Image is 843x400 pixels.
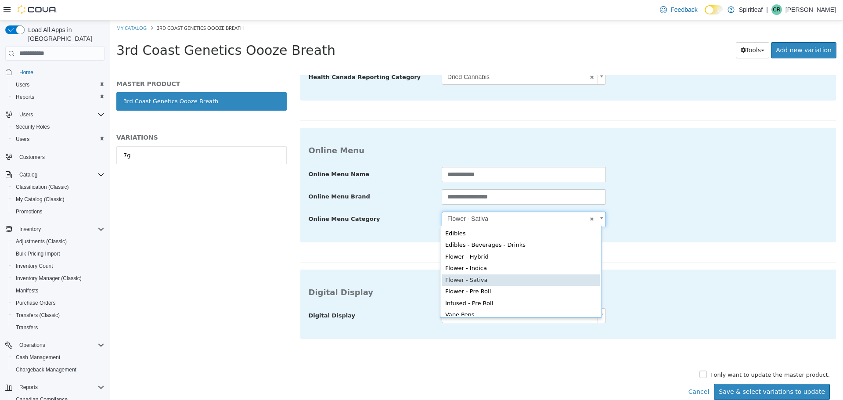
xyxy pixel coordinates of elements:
img: Cova [18,5,57,14]
span: My Catalog (Classic) [16,196,65,203]
button: Classification (Classic) [9,181,108,193]
a: Manifests [12,285,42,296]
button: Inventory Count [9,260,108,272]
a: Adjustments (Classic) [12,236,70,247]
a: Customers [16,152,48,162]
span: Transfers (Classic) [12,310,104,321]
button: Cash Management [9,351,108,364]
button: Inventory [16,224,44,234]
span: Inventory [19,226,41,233]
button: Purchase Orders [9,297,108,309]
span: Users [16,136,29,143]
span: Inventory Count [16,263,53,270]
div: Edibles - Beverages - Drinks [332,219,490,231]
span: Manifests [12,285,104,296]
span: Adjustments (Classic) [12,236,104,247]
a: Chargeback Management [12,364,80,375]
a: Users [12,79,33,90]
a: Reports [12,92,38,102]
button: Inventory [2,223,108,235]
a: Classification (Classic) [12,182,72,192]
span: Inventory Manager (Classic) [12,273,104,284]
span: Inventory Count [12,261,104,271]
button: Chargeback Management [9,364,108,376]
button: Reports [2,381,108,393]
button: Catalog [2,169,108,181]
span: Chargeback Management [12,364,104,375]
span: Users [16,109,104,120]
a: Feedback [656,1,701,18]
button: Users [2,108,108,121]
p: Spiritleaf [739,4,763,15]
button: Transfers (Classic) [9,309,108,321]
span: Reports [16,94,34,101]
button: Promotions [9,205,108,218]
span: Classification (Classic) [12,182,104,192]
div: Flower - Sativa [332,254,490,266]
span: Dark Mode [705,14,705,15]
a: Users [12,134,33,144]
span: Customers [19,154,45,161]
span: Catalog [16,169,104,180]
span: Users [12,134,104,144]
p: [PERSON_NAME] [785,4,836,15]
span: Users [16,81,29,88]
a: Transfers (Classic) [12,310,63,321]
span: Reports [16,382,104,393]
div: Flower - Hybrid [332,231,490,243]
span: Operations [19,342,45,349]
a: Promotions [12,206,46,217]
span: Home [16,67,104,78]
button: Operations [2,339,108,351]
button: Operations [16,340,49,350]
div: Flower - Indica [332,242,490,254]
a: Home [16,67,37,78]
span: Home [19,69,33,76]
button: Transfers [9,321,108,334]
button: My Catalog (Classic) [9,193,108,205]
span: Security Roles [12,122,104,132]
span: Promotions [16,208,43,215]
button: Users [16,109,36,120]
div: Infused - Pre Roll [332,277,490,289]
div: Courtney R [771,4,782,15]
span: Transfers (Classic) [16,312,60,319]
span: My Catalog (Classic) [12,194,104,205]
button: Inventory Manager (Classic) [9,272,108,285]
span: Inventory [16,224,104,234]
span: Transfers [16,324,38,331]
input: Dark Mode [705,5,723,14]
span: Classification (Classic) [16,184,69,191]
span: Catalog [19,171,37,178]
a: Inventory Manager (Classic) [12,273,85,284]
span: Bulk Pricing Import [12,249,104,259]
span: Feedback [670,5,697,14]
span: CR [773,4,780,15]
span: Bulk Pricing Import [16,250,60,257]
span: Transfers [12,322,104,333]
span: Customers [16,151,104,162]
button: Customers [2,151,108,163]
button: Users [9,79,108,91]
button: Catalog [16,169,41,180]
span: Chargeback Management [16,366,76,373]
button: Adjustments (Classic) [9,235,108,248]
button: Security Roles [9,121,108,133]
span: Users [19,111,33,118]
a: Cash Management [12,352,64,363]
span: Security Roles [16,123,50,130]
span: Cash Management [16,354,60,361]
span: Purchase Orders [12,298,104,308]
a: Bulk Pricing Import [12,249,64,259]
a: Transfers [12,322,41,333]
div: Flower - Pre Roll [332,266,490,277]
a: Purchase Orders [12,298,59,308]
span: Reports [19,384,38,391]
button: Users [9,133,108,145]
a: Security Roles [12,122,53,132]
span: Adjustments (Classic) [16,238,67,245]
span: Users [12,79,104,90]
button: Manifests [9,285,108,297]
div: Vape Pens [332,289,490,301]
button: Reports [16,382,41,393]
